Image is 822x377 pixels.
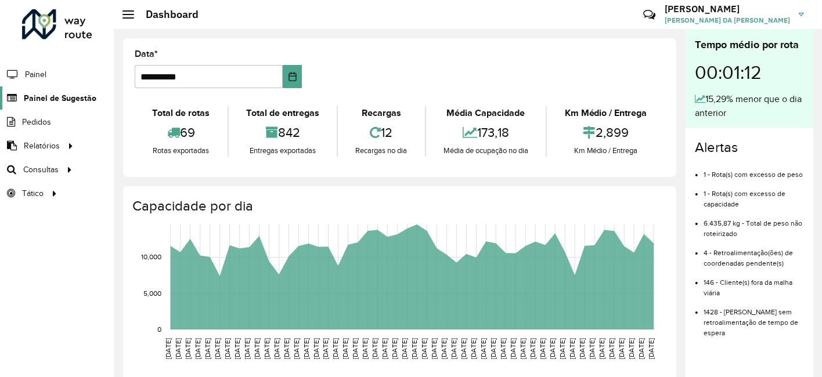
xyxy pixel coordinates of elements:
[141,253,161,261] text: 10,000
[362,338,369,359] text: [DATE]
[24,140,60,152] span: Relatórios
[24,92,96,104] span: Painel de Sugestão
[263,338,271,359] text: [DATE]
[608,338,615,359] text: [DATE]
[450,338,457,359] text: [DATE]
[550,145,662,157] div: Km Médio / Entrega
[429,120,543,145] div: 173,18
[588,338,596,359] text: [DATE]
[704,298,804,338] li: 1428 - [PERSON_NAME] sem retroalimentação de tempo de espera
[312,338,320,359] text: [DATE]
[440,338,448,359] text: [DATE]
[132,198,665,215] h4: Capacidade por dia
[489,338,497,359] text: [DATE]
[637,338,645,359] text: [DATE]
[342,338,349,359] text: [DATE]
[549,338,556,359] text: [DATE]
[695,53,804,92] div: 00:01:12
[429,145,543,157] div: Média de ocupação no dia
[194,338,201,359] text: [DATE]
[550,120,662,145] div: 2,899
[410,338,418,359] text: [DATE]
[695,37,804,53] div: Tempo médio por rota
[223,338,231,359] text: [DATE]
[628,338,635,359] text: [DATE]
[135,47,158,61] label: Data
[704,239,804,269] li: 4 - Retroalimentação(ões) de coordenadas pendente(s)
[558,338,566,359] text: [DATE]
[138,120,225,145] div: 69
[184,338,192,359] text: [DATE]
[332,338,340,359] text: [DATE]
[174,338,182,359] text: [DATE]
[704,180,804,209] li: 1 - Rota(s) com excesso de capacidade
[232,145,334,157] div: Entregas exportadas
[618,338,625,359] text: [DATE]
[704,209,804,239] li: 6.435,87 kg - Total de peso não roteirizado
[273,338,280,359] text: [DATE]
[243,338,251,359] text: [DATE]
[695,139,804,156] h4: Alertas
[550,106,662,120] div: Km Médio / Entrega
[704,269,804,298] li: 146 - Cliente(s) fora da malha viária
[391,338,399,359] text: [DATE]
[23,164,59,176] span: Consultas
[25,68,46,81] span: Painel
[214,338,221,359] text: [DATE]
[22,187,44,200] span: Tático
[232,106,334,120] div: Total de entregas
[637,2,662,27] a: Contato Rápido
[253,338,261,359] text: [DATE]
[341,106,422,120] div: Recargas
[499,338,507,359] text: [DATE]
[143,289,161,297] text: 5,000
[341,120,422,145] div: 12
[138,145,225,157] div: Rotas exportadas
[322,338,330,359] text: [DATE]
[232,120,334,145] div: 842
[283,65,302,88] button: Choose Date
[429,106,543,120] div: Média Capacidade
[134,8,199,21] h2: Dashboard
[509,338,517,359] text: [DATE]
[164,338,172,359] text: [DATE]
[470,338,477,359] text: [DATE]
[704,161,804,180] li: 1 - Rota(s) com excesso de peso
[283,338,290,359] text: [DATE]
[568,338,576,359] text: [DATE]
[293,338,300,359] text: [DATE]
[372,338,379,359] text: [DATE]
[578,338,586,359] text: [DATE]
[381,338,389,359] text: [DATE]
[401,338,409,359] text: [DATE]
[302,338,310,359] text: [DATE]
[204,338,211,359] text: [DATE]
[519,338,527,359] text: [DATE]
[430,338,438,359] text: [DATE]
[665,15,790,26] span: [PERSON_NAME] DA [PERSON_NAME]
[695,92,804,120] div: 15,29% menor que o dia anterior
[460,338,467,359] text: [DATE]
[420,338,428,359] text: [DATE]
[479,338,487,359] text: [DATE]
[352,338,359,359] text: [DATE]
[341,145,422,157] div: Recargas no dia
[22,116,51,128] span: Pedidos
[233,338,241,359] text: [DATE]
[138,106,225,120] div: Total de rotas
[529,338,536,359] text: [DATE]
[647,338,655,359] text: [DATE]
[665,3,790,14] h3: [PERSON_NAME]
[598,338,605,359] text: [DATE]
[539,338,546,359] text: [DATE]
[157,325,161,333] text: 0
